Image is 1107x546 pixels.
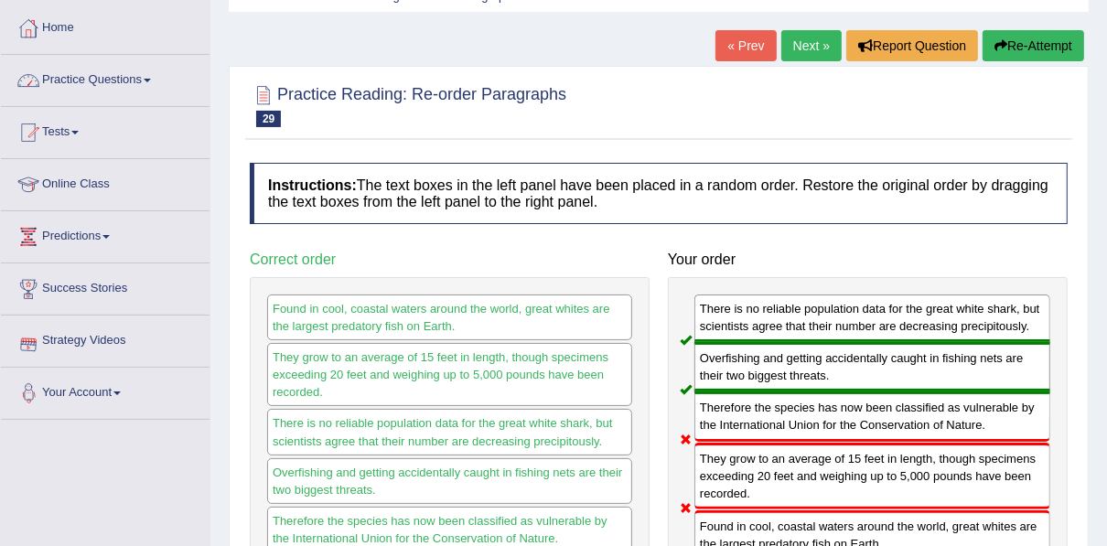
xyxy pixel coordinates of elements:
[1,159,210,205] a: Online Class
[250,81,566,127] h2: Practice Reading: Re-order Paragraphs
[267,409,632,455] div: There is no reliable population data for the great white shark, but scientists agree that their n...
[1,263,210,309] a: Success Stories
[250,252,650,268] h4: Correct order
[668,252,1068,268] h4: Your order
[1,368,210,413] a: Your Account
[267,343,632,406] div: They grow to an average of 15 feet in length, though specimens exceeding 20 feet and weighing up ...
[267,458,632,504] div: Overfishing and getting accidentally caught in fishing nets are their two biggest threats.
[256,111,281,127] span: 29
[694,443,1050,509] div: They grow to an average of 15 feet in length, though specimens exceeding 20 feet and weighing up ...
[267,294,632,340] div: Found in cool, coastal waters around the world, great whites are the largest predatory fish on Ea...
[250,163,1068,224] h4: The text boxes in the left panel have been placed in a random order. Restore the original order b...
[694,391,1050,441] div: Therefore the species has now been classified as vulnerable by the International Union for the Co...
[694,342,1050,391] div: Overfishing and getting accidentally caught in fishing nets are their two biggest threats.
[1,55,210,101] a: Practice Questions
[846,30,978,61] button: Report Question
[715,30,776,61] a: « Prev
[268,177,357,193] b: Instructions:
[1,316,210,361] a: Strategy Videos
[781,30,842,61] a: Next »
[1,3,210,48] a: Home
[983,30,1084,61] button: Re-Attempt
[1,107,210,153] a: Tests
[694,294,1050,342] div: There is no reliable population data for the great white shark, but scientists agree that their n...
[1,211,210,257] a: Predictions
